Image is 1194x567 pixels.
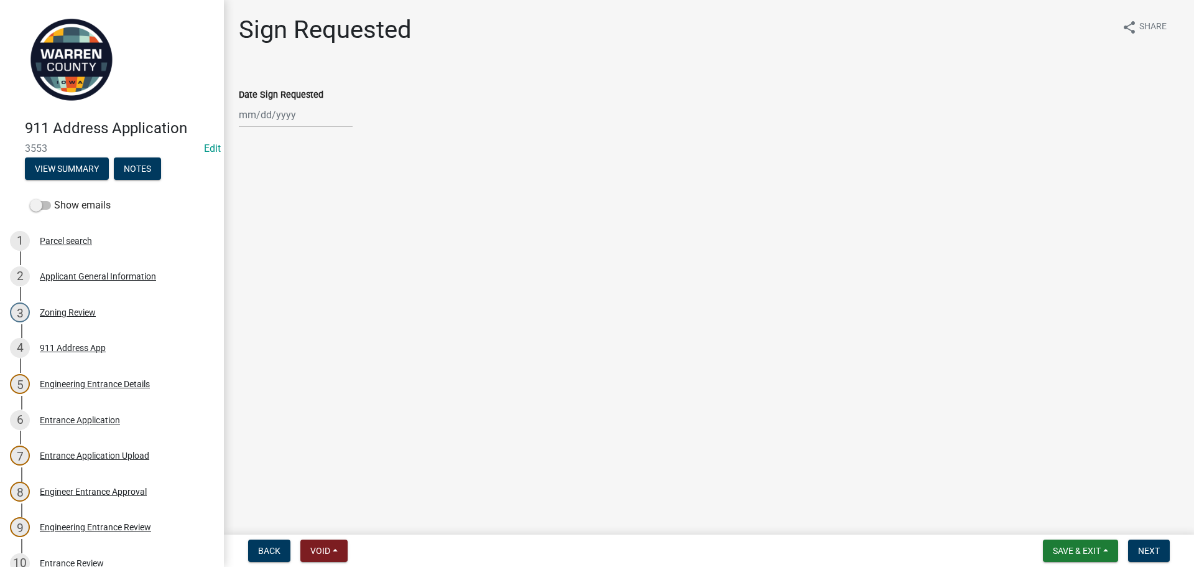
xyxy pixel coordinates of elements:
button: shareShare [1112,15,1177,39]
span: 3553 [25,143,199,154]
div: Zoning Review [40,308,96,317]
div: 8 [10,482,30,502]
h4: 911 Address Application [25,119,214,138]
div: 2 [10,266,30,286]
span: Next [1138,546,1160,556]
wm-modal-confirm: Summary [25,164,109,174]
div: 1 [10,231,30,251]
wm-modal-confirm: Edit Application Number [204,143,221,154]
div: 4 [10,338,30,358]
div: 7 [10,446,30,466]
div: Entrance Application Upload [40,451,149,460]
div: Entrance Application [40,416,120,424]
img: Warren County, Iowa [25,13,118,106]
a: Edit [204,143,221,154]
button: Void [300,540,348,562]
div: Engineering Entrance Review [40,523,151,532]
span: Save & Exit [1053,546,1101,556]
div: 5 [10,374,30,394]
button: Back [248,540,290,562]
div: Parcel search [40,237,92,245]
div: 911 Address App [40,344,106,352]
button: Notes [114,157,161,180]
label: Show emails [30,198,111,213]
div: Engineer Entrance Approval [40,487,147,496]
i: share [1122,20,1137,35]
div: 3 [10,302,30,322]
label: Date Sign Requested [239,91,323,100]
div: 6 [10,410,30,430]
button: View Summary [25,157,109,180]
div: Applicant General Information [40,272,156,281]
wm-modal-confirm: Notes [114,164,161,174]
h1: Sign Requested [239,15,412,45]
span: Share [1139,20,1167,35]
button: Save & Exit [1043,540,1118,562]
span: Back [258,546,280,556]
div: 9 [10,517,30,537]
input: mm/dd/yyyy [239,102,353,128]
span: Void [310,546,330,556]
div: Engineering Entrance Details [40,380,150,388]
button: Next [1128,540,1170,562]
